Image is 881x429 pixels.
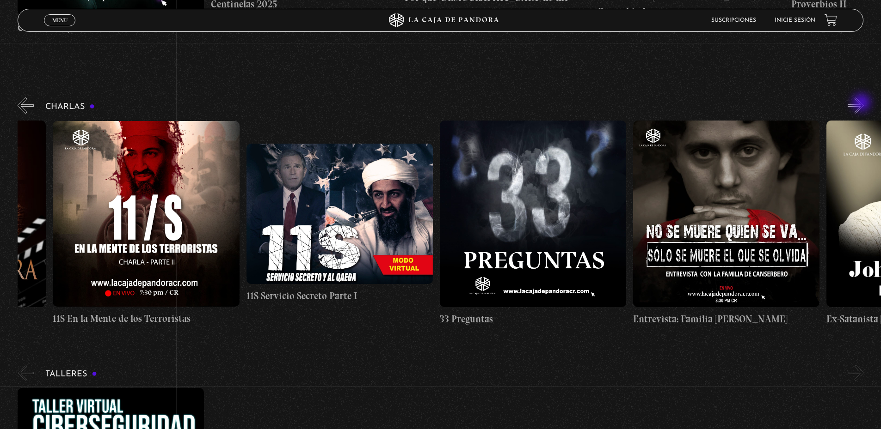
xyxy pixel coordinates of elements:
[49,25,71,31] span: Cerrar
[246,289,433,303] h4: 11S Servicio Secreto Parte I
[848,97,864,114] button: Next
[53,311,239,326] h4: 11S En la Mente de los Terroristas
[52,18,68,23] span: Menu
[825,14,837,26] a: View your shopping cart
[18,97,34,114] button: Previous
[18,365,34,381] button: Previous
[440,312,626,326] h4: 33 Preguntas
[246,121,433,326] a: 11S Servicio Secreto Parte I
[848,365,864,381] button: Next
[45,103,95,111] h3: Charlas
[633,312,819,326] h4: Entrevista: Familia [PERSON_NAME]
[45,370,97,379] h3: Talleres
[633,121,819,326] a: Entrevista: Familia [PERSON_NAME]
[440,121,626,326] a: 33 Preguntas
[775,18,815,23] a: Inicie sesión
[53,121,239,326] a: 11S En la Mente de los Terroristas
[18,20,204,35] h4: Como manejar las malas noticias?
[711,18,756,23] a: Suscripciones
